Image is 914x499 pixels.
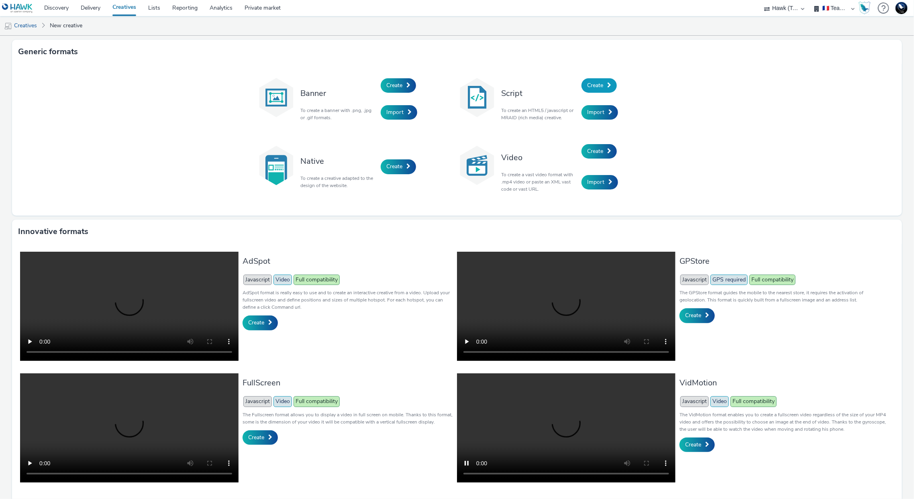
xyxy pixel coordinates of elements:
span: Create [248,434,264,441]
img: mobile [4,22,12,30]
a: Hawk Academy [859,2,874,14]
img: code.svg [457,77,497,118]
span: Import [386,108,404,116]
span: Create [685,441,701,448]
span: Create [587,81,603,89]
a: Import [581,175,618,189]
span: Video [710,396,729,407]
a: New creative [46,16,86,35]
p: The VidMotion format enables you to create a fullscreen video regardless of the size of your MP4 ... [679,411,890,433]
span: Import [587,108,604,116]
a: Import [581,105,618,120]
img: Hawk Academy [859,2,871,14]
h3: FullScreen [243,377,453,388]
p: To create a banner with .png, .jpg or .gif formats. [300,107,377,121]
a: Create [581,144,617,159]
a: Create [581,78,617,93]
span: Full compatibility [749,275,796,285]
h3: Video [501,152,577,163]
img: banner.svg [256,77,296,118]
span: Full compatibility [294,396,340,407]
span: Create [386,81,402,89]
p: The Fullscreen format allows you to display a video in full screen on mobile. Thanks to this form... [243,411,453,426]
p: To create an HTML5 / javascript or MRAID (rich media) creative. [501,107,577,121]
span: Create [386,163,402,170]
span: GPS required [710,275,748,285]
a: Create [679,308,715,323]
a: Create [381,78,416,93]
span: Full compatibility [294,275,340,285]
span: Javascript [680,275,709,285]
span: Javascript [680,396,709,407]
h3: Banner [300,88,377,99]
p: The GPStore format guides the mobile to the nearest store, it requires the activation of geolocat... [679,289,890,303]
p: AdSpot format is really easy to use and to create an interactive creative from a video. Upload yo... [243,289,453,311]
img: video.svg [457,145,497,185]
h3: Native [300,156,377,167]
span: Create [248,319,264,326]
h3: VidMotion [679,377,890,388]
span: Create [685,312,701,319]
a: Create [243,316,278,330]
a: Import [381,105,417,120]
span: Javascript [243,275,272,285]
a: Create [679,438,715,452]
h3: GPStore [679,256,890,267]
h3: Generic formats [18,46,78,58]
img: native.svg [256,145,296,185]
img: undefined Logo [2,3,33,13]
img: Support Hawk [896,2,908,14]
span: Import [587,178,604,186]
a: Create [381,159,416,174]
span: Full compatibility [730,396,777,407]
h3: AdSpot [243,256,453,267]
h3: Script [501,88,577,99]
h3: Innovative formats [18,226,88,238]
span: Create [587,147,603,155]
p: To create a vast video format with .mp4 video or paste an XML vast code or vast URL. [501,171,577,193]
a: Create [243,430,278,445]
span: Video [273,275,292,285]
span: Video [273,396,292,407]
p: To create a creative adapted to the design of the website. [300,175,377,189]
span: Javascript [243,396,272,407]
